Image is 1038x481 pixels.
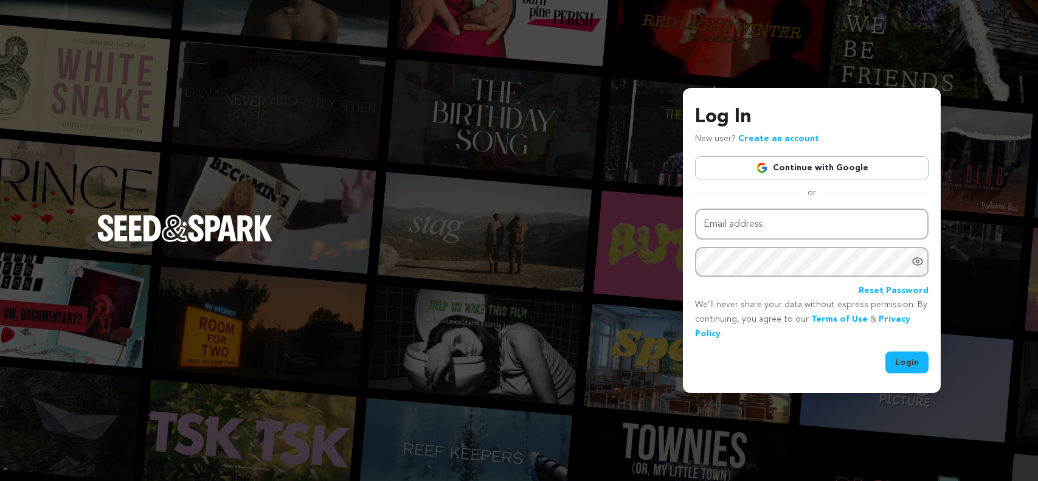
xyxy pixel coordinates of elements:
input: Email address [695,209,929,240]
img: Google logo [756,162,768,174]
p: New user? [695,132,819,147]
span: or [800,187,823,199]
a: Privacy Policy [695,315,910,338]
h3: Log In [695,103,929,132]
img: Seed&Spark Logo [97,215,272,241]
a: Seed&Spark Homepage [97,215,272,266]
a: Terms of Use [811,315,868,324]
a: Show password as plain text. Warning: this will display your password on the screen. [912,255,924,268]
a: Reset Password [859,284,929,299]
p: We’ll never share your data without express permission. By continuing, you agree to our & . [695,298,929,341]
a: Create an account [738,134,819,143]
button: Login [885,351,929,373]
a: Continue with Google [695,156,929,179]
